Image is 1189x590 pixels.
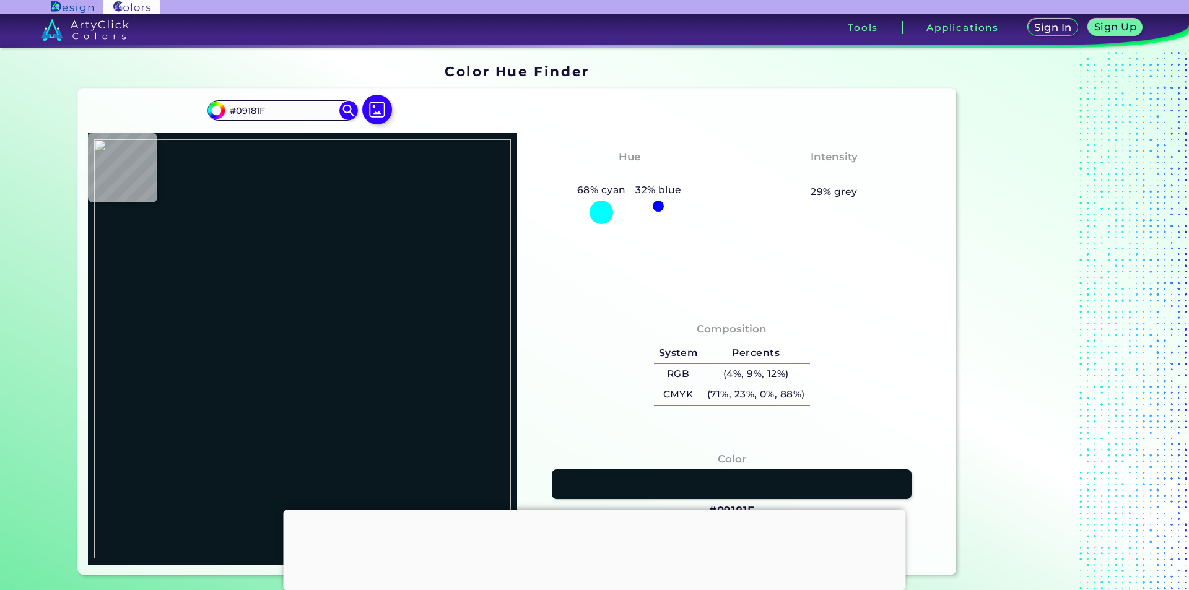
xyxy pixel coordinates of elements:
[94,139,511,558] img: a5f93aba-a095-40ec-90e6-5cb866ce8cc2
[702,343,809,363] h5: Percents
[41,19,129,41] img: logo_artyclick_colors_white.svg
[619,148,640,166] h4: Hue
[654,343,702,363] h5: System
[926,23,999,32] h3: Applications
[961,59,1116,579] iframe: Advertisement
[445,62,589,80] h1: Color Hue Finder
[1034,22,1071,32] h5: Sign In
[811,148,858,166] h4: Intensity
[811,184,858,200] h5: 29% grey
[589,168,669,183] h3: Bluish Cyan
[848,23,878,32] h3: Tools
[1028,19,1079,36] a: Sign In
[225,102,340,119] input: type color..
[630,182,686,198] h5: 32% blue
[572,182,630,198] h5: 68% cyan
[697,320,767,338] h4: Composition
[1094,22,1136,32] h5: Sign Up
[805,168,863,183] h3: Medium
[362,95,392,124] img: icon picture
[284,510,906,587] iframe: Advertisement
[718,450,746,468] h4: Color
[1088,19,1143,36] a: Sign Up
[654,364,702,384] h5: RGB
[702,384,809,405] h5: (71%, 23%, 0%, 88%)
[654,384,702,405] h5: CMYK
[339,101,358,119] img: icon search
[702,364,809,384] h5: (4%, 9%, 12%)
[51,1,93,13] img: ArtyClick Design logo
[709,503,755,518] h3: #09181F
